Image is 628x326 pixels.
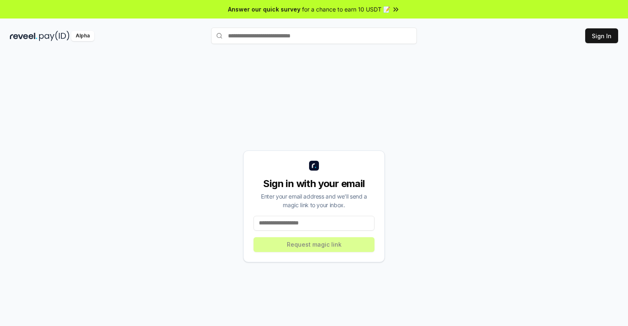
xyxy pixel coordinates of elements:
[254,192,374,209] div: Enter your email address and we’ll send a magic link to your inbox.
[228,5,300,14] span: Answer our quick survey
[39,31,70,41] img: pay_id
[71,31,94,41] div: Alpha
[302,5,390,14] span: for a chance to earn 10 USDT 📝
[254,177,374,190] div: Sign in with your email
[309,161,319,171] img: logo_small
[10,31,37,41] img: reveel_dark
[585,28,618,43] button: Sign In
